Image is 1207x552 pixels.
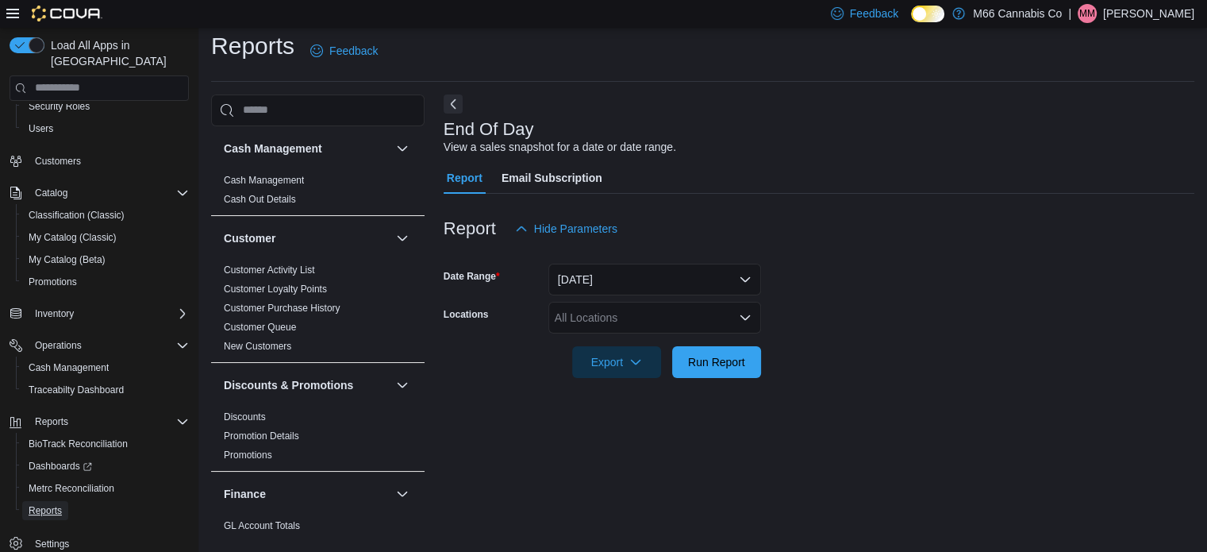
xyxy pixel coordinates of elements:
[22,479,189,498] span: Metrc Reconciliation
[35,155,81,168] span: Customers
[211,407,425,471] div: Discounts & Promotions
[1079,4,1095,23] span: MM
[16,455,195,477] a: Dashboards
[29,438,128,450] span: BioTrack Reconciliation
[35,187,67,199] span: Catalog
[35,415,68,428] span: Reports
[393,139,412,158] button: Cash Management
[739,311,751,324] button: Open list of options
[16,204,195,226] button: Classification (Classic)
[224,284,327,295] a: Customer Loyalty Points
[224,194,296,205] a: Cash Out Details
[1103,4,1194,23] p: [PERSON_NAME]
[22,501,68,520] a: Reports
[224,430,299,442] span: Promotion Details
[224,450,272,461] a: Promotions
[572,346,661,378] button: Export
[29,209,125,222] span: Classification (Classic)
[16,477,195,500] button: Metrc Reconciliation
[22,206,131,225] a: Classification (Classic)
[973,4,1062,23] p: M66 Cannabis Co
[3,411,195,433] button: Reports
[329,43,378,59] span: Feedback
[29,336,88,355] button: Operations
[16,500,195,522] button: Reports
[22,501,189,520] span: Reports
[672,346,761,378] button: Run Report
[22,250,112,269] a: My Catalog (Beta)
[22,97,96,116] a: Security Roles
[3,334,195,357] button: Operations
[3,303,195,325] button: Inventory
[29,183,74,203] button: Catalog
[16,433,195,455] button: BioTrack Reconciliation
[29,482,114,495] span: Metrc Reconciliation
[29,151,189,171] span: Customers
[35,339,82,352] span: Operations
[224,538,293,551] span: GL Transactions
[224,303,340,314] a: Customer Purchase History
[444,95,463,114] button: Next
[29,122,53,135] span: Users
[224,230,275,246] h3: Customer
[22,228,123,247] a: My Catalog (Classic)
[211,261,425,362] div: Customer
[224,519,300,532] span: GL Account Totals
[35,307,74,320] span: Inventory
[1068,4,1071,23] p: |
[29,183,189,203] span: Catalog
[22,434,189,454] span: BioTrack Reconciliation
[393,484,412,504] button: Finance
[22,119,60,138] a: Users
[22,119,189,138] span: Users
[16,249,195,271] button: My Catalog (Beta)
[224,175,304,186] a: Cash Management
[32,6,102,21] img: Cova
[16,226,195,249] button: My Catalog (Classic)
[16,95,195,118] button: Security Roles
[224,411,266,423] span: Discounts
[304,35,384,67] a: Feedback
[22,272,189,291] span: Promotions
[393,229,412,248] button: Customer
[444,308,489,321] label: Locations
[444,139,676,156] div: View a sales snapshot for a date or date range.
[509,213,624,245] button: Hide Parameters
[850,6,898,21] span: Feedback
[22,250,189,269] span: My Catalog (Beta)
[22,97,189,116] span: Security Roles
[224,377,390,393] button: Discounts & Promotions
[211,30,294,62] h1: Reports
[29,504,62,517] span: Reports
[224,230,390,246] button: Customer
[22,358,115,377] a: Cash Management
[22,457,98,476] a: Dashboards
[211,171,425,215] div: Cash Management
[29,412,75,431] button: Reports
[16,379,195,401] button: Traceabilty Dashboard
[44,37,189,69] span: Load All Apps in [GEOGRAPHIC_DATA]
[16,118,195,140] button: Users
[3,149,195,172] button: Customers
[29,412,189,431] span: Reports
[224,264,315,276] span: Customer Activity List
[22,272,83,291] a: Promotions
[224,377,353,393] h3: Discounts & Promotions
[16,271,195,293] button: Promotions
[29,253,106,266] span: My Catalog (Beta)
[22,380,189,400] span: Traceabilty Dashboard
[534,221,617,237] span: Hide Parameters
[29,304,189,323] span: Inventory
[224,341,291,352] a: New Customers
[22,457,189,476] span: Dashboards
[224,302,340,315] span: Customer Purchase History
[22,380,130,400] a: Traceabilty Dashboard
[3,182,195,204] button: Catalog
[22,228,189,247] span: My Catalog (Classic)
[582,346,652,378] span: Export
[444,270,500,283] label: Date Range
[1078,4,1097,23] div: Mike Messina
[224,174,304,187] span: Cash Management
[502,162,602,194] span: Email Subscription
[29,336,189,355] span: Operations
